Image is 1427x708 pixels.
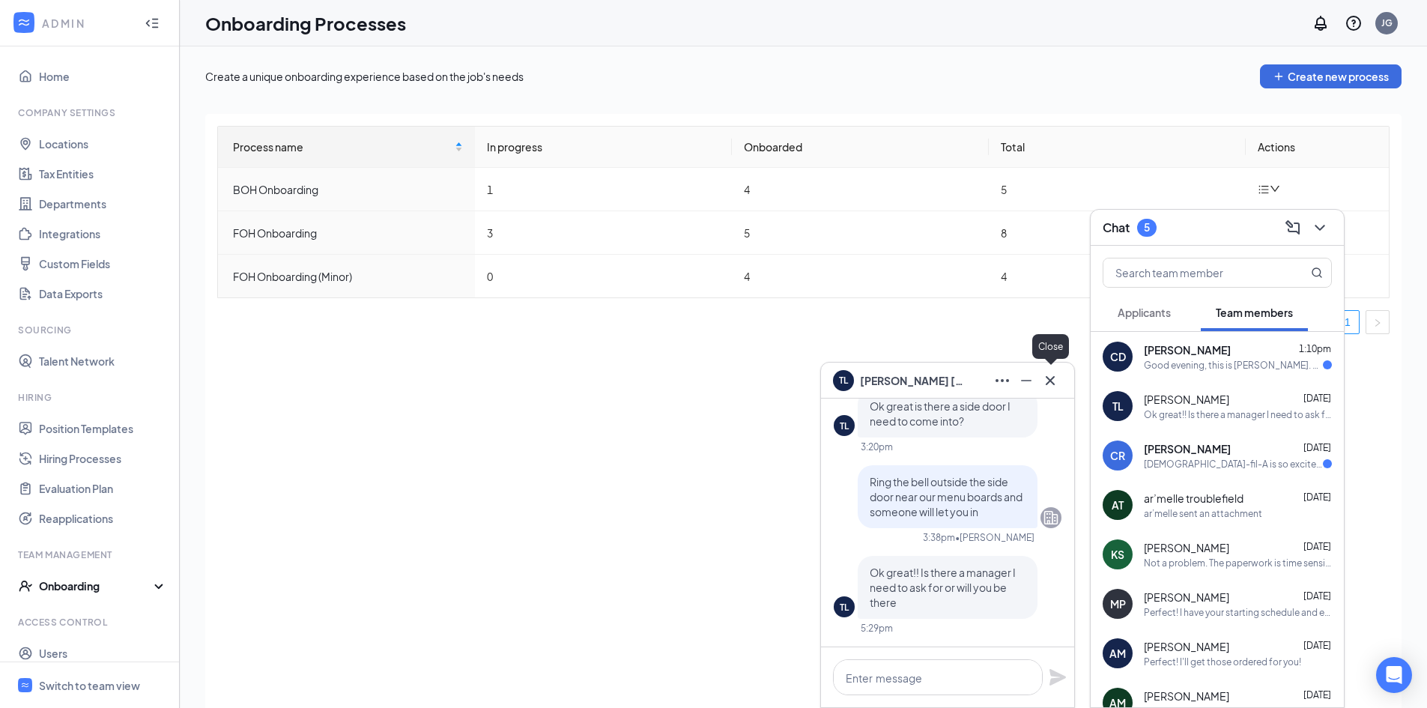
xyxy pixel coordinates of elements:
[989,255,1246,297] td: 4
[18,548,164,561] div: Team Management
[860,372,965,389] span: [PERSON_NAME] [PERSON_NAME]
[39,129,167,159] a: Locations
[1336,311,1359,333] a: 1
[1144,458,1323,471] div: [DEMOGRAPHIC_DATA]-fil-A is so excited for you to join our team! Do you know anyone else who migh...
[870,399,1011,428] span: Ok great is there a side door I need to come into?
[1118,306,1171,319] span: Applicants
[732,255,989,297] td: 4
[1014,369,1038,393] button: Minimize
[1311,219,1329,237] svg: ChevronDown
[1144,689,1229,704] span: [PERSON_NAME]
[993,372,1011,390] svg: Ellipses
[1144,557,1332,569] div: Not a problem. The paperwork is time sensitive if you would like to take a picture and send them ...
[1017,372,1035,390] svg: Minimize
[1284,219,1302,237] svg: ComposeMessage
[1273,70,1285,82] svg: Plus
[233,225,463,241] div: FOH Onboarding
[1103,258,1281,287] input: Search team member
[39,444,167,473] a: Hiring Processes
[39,159,167,189] a: Tax Entities
[1366,310,1390,334] button: right
[1345,14,1363,32] svg: QuestionInfo
[18,391,164,404] div: Hiring
[861,622,893,635] div: 5:29pm
[233,139,452,155] span: Process name
[870,475,1022,518] span: Ring the bell outside the side door near our menu boards and someone will let you in
[1110,596,1126,611] div: MP
[1144,441,1231,456] span: [PERSON_NAME]
[1144,507,1262,520] div: ar’melle sent an attachment
[233,181,463,198] div: BOH Onboarding
[475,168,732,211] td: 1
[1032,334,1069,359] div: Close
[1144,639,1229,654] span: [PERSON_NAME]
[20,680,30,690] svg: WorkstreamLogo
[39,61,167,91] a: Home
[1144,392,1229,407] span: [PERSON_NAME]
[39,678,140,693] div: Switch to team view
[1270,184,1280,194] span: down
[1038,369,1062,393] button: Cross
[989,168,1246,211] td: 5
[145,16,160,31] svg: Collapse
[205,10,406,36] h1: Onboarding Processes
[732,211,989,255] td: 5
[1144,656,1301,668] div: Perfect! I'll get those ordered for you!
[39,638,167,668] a: Users
[1041,372,1059,390] svg: Cross
[1144,491,1243,506] span: ar’melle troublefield
[1381,16,1393,29] div: JG
[840,601,849,614] div: TL
[1112,399,1124,414] div: TL
[732,168,989,211] td: 4
[1109,646,1126,661] div: AM
[39,578,154,593] div: Onboarding
[1144,540,1229,555] span: [PERSON_NAME]
[1376,657,1412,693] div: Open Intercom Messenger
[1366,310,1390,334] li: Next Page
[1260,64,1402,88] button: PlusCreate new process
[989,211,1246,255] td: 8
[1112,497,1124,512] div: AT
[18,578,33,593] svg: UserCheck
[1303,442,1331,453] span: [DATE]
[1110,448,1125,463] div: CR
[233,268,463,285] div: FOH Onboarding (Minor)
[39,279,167,309] a: Data Exports
[39,219,167,249] a: Integrations
[1303,541,1331,552] span: [DATE]
[861,441,893,453] div: 3:20pm
[1373,318,1382,327] span: right
[1144,342,1231,357] span: [PERSON_NAME]
[1303,590,1331,602] span: [DATE]
[1042,509,1060,527] svg: Company
[18,106,164,119] div: Company Settings
[1216,306,1293,319] span: Team members
[475,127,732,168] th: In progress
[1144,359,1323,372] div: Good evening, this is [PERSON_NAME]. Please let me know if there is anything I need to do other t...
[39,503,167,533] a: Reapplications
[39,414,167,444] a: Position Templates
[1303,640,1331,651] span: [DATE]
[1111,547,1124,562] div: KS
[840,420,849,432] div: TL
[18,616,164,629] div: Access control
[16,15,31,30] svg: WorkstreamLogo
[1303,491,1331,503] span: [DATE]
[39,346,167,376] a: Talent Network
[732,127,989,168] th: Onboarded
[1246,127,1389,168] th: Actions
[1110,349,1126,364] div: CD
[1336,310,1360,334] li: 1
[1303,689,1331,701] span: [DATE]
[1303,393,1331,404] span: [DATE]
[955,531,1034,544] span: • [PERSON_NAME]
[1144,606,1332,619] div: Perfect! I have your starting schedule and everything good to go! We have your shirts here so jus...
[1049,668,1067,686] svg: Plane
[475,255,732,297] td: 0
[1144,408,1332,421] div: Ok great!! Is there a manager I need to ask for or will you be there
[18,324,164,336] div: Sourcing
[42,16,131,31] div: ADMIN
[989,127,1246,168] th: Total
